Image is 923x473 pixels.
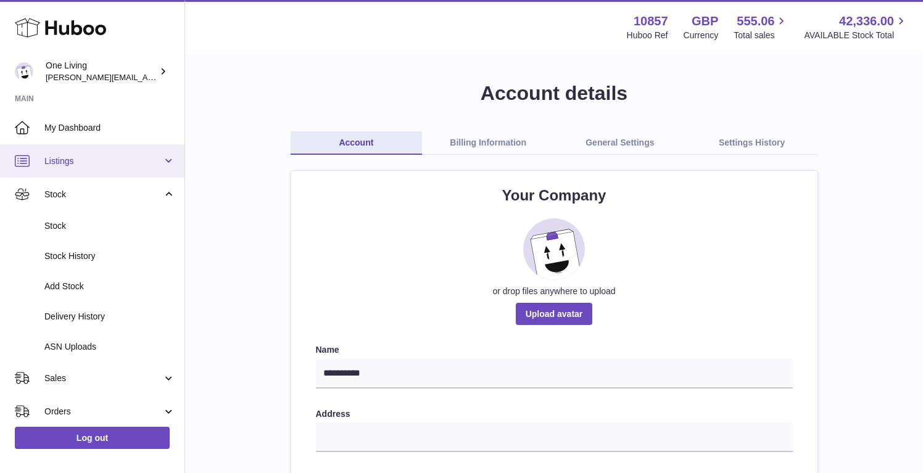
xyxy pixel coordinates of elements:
label: Name [316,344,793,356]
div: Huboo Ref [627,30,668,41]
span: Sales [44,372,162,384]
a: 42,336.00 AVAILABLE Stock Total [804,13,908,41]
span: My Dashboard [44,122,175,134]
a: Account [291,131,423,155]
h2: Your Company [316,186,793,205]
span: 42,336.00 [839,13,894,30]
div: One Living [46,60,157,83]
span: AVAILABLE Stock Total [804,30,908,41]
span: Listings [44,155,162,167]
strong: GBP [692,13,718,30]
a: 555.06 Total sales [734,13,788,41]
span: Orders [44,406,162,417]
span: ASN Uploads [44,341,175,353]
strong: 10857 [634,13,668,30]
span: Stock History [44,250,175,262]
span: Upload avatar [516,303,593,325]
span: [PERSON_NAME][EMAIL_ADDRESS][DOMAIN_NAME] [46,72,247,82]
a: Billing Information [422,131,554,155]
div: Currency [684,30,719,41]
span: Stock [44,189,162,200]
span: Delivery History [44,311,175,323]
a: Log out [15,427,170,449]
span: 555.06 [737,13,774,30]
label: Address [316,408,793,420]
img: placeholder_image.svg [523,218,585,280]
img: Jessica@oneliving.com [15,62,33,81]
a: Settings History [686,131,818,155]
div: or drop files anywhere to upload [316,286,793,297]
span: Stock [44,220,175,232]
span: Total sales [734,30,788,41]
span: Add Stock [44,281,175,292]
h1: Account details [205,80,903,107]
a: General Settings [554,131,686,155]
